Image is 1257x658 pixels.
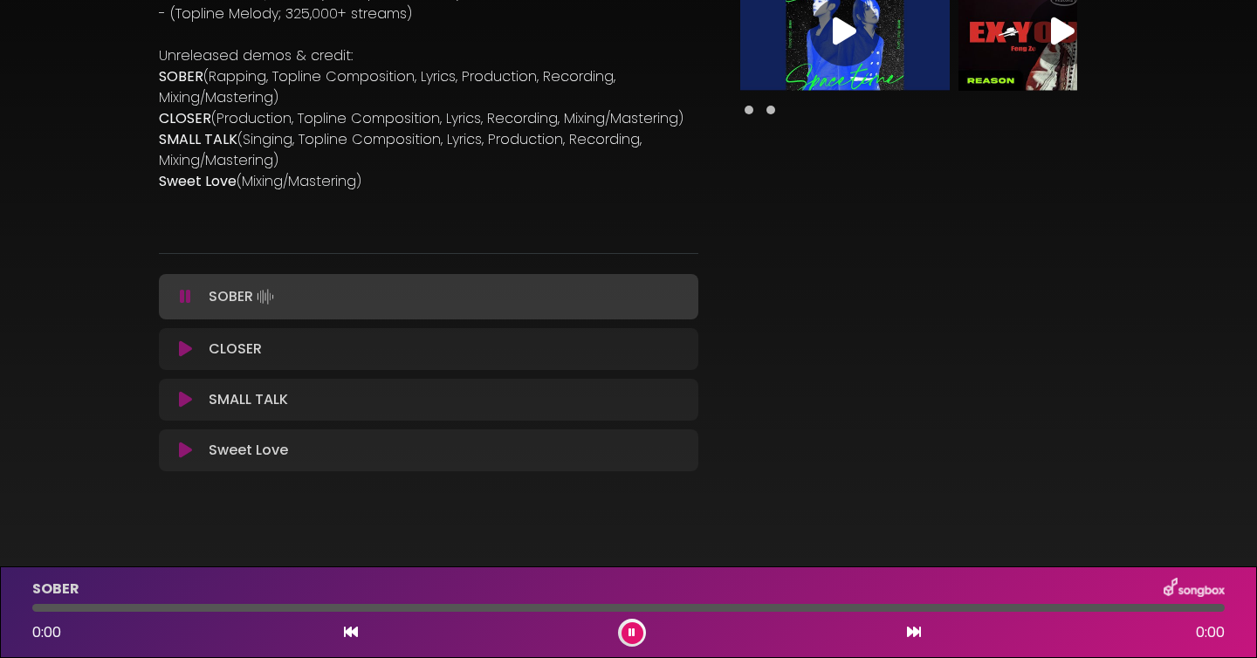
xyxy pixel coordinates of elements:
strong: Sweet Love [159,171,237,191]
strong: SMALL TALK [159,129,237,149]
strong: SOBER [159,66,203,86]
p: (Production, Topline Composition, Lyrics, Recording, Mixing/Mastering) [159,108,698,129]
p: Sweet Love [209,440,288,461]
strong: CLOSER [159,108,211,128]
img: waveform4.gif [253,284,278,309]
p: CLOSER [209,339,262,360]
p: Unreleased demos & credit: [159,45,698,66]
p: SOBER [209,284,278,309]
p: (Mixing/Mastering) [159,171,698,192]
p: (Singing, Topline Composition, Lyrics, Production, Recording, Mixing/Mastering) [159,129,698,171]
p: SMALL TALK [209,389,288,410]
p: (Rapping, Topline Composition, Lyrics, Production, Recording, Mixing/Mastering) [159,66,698,108]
